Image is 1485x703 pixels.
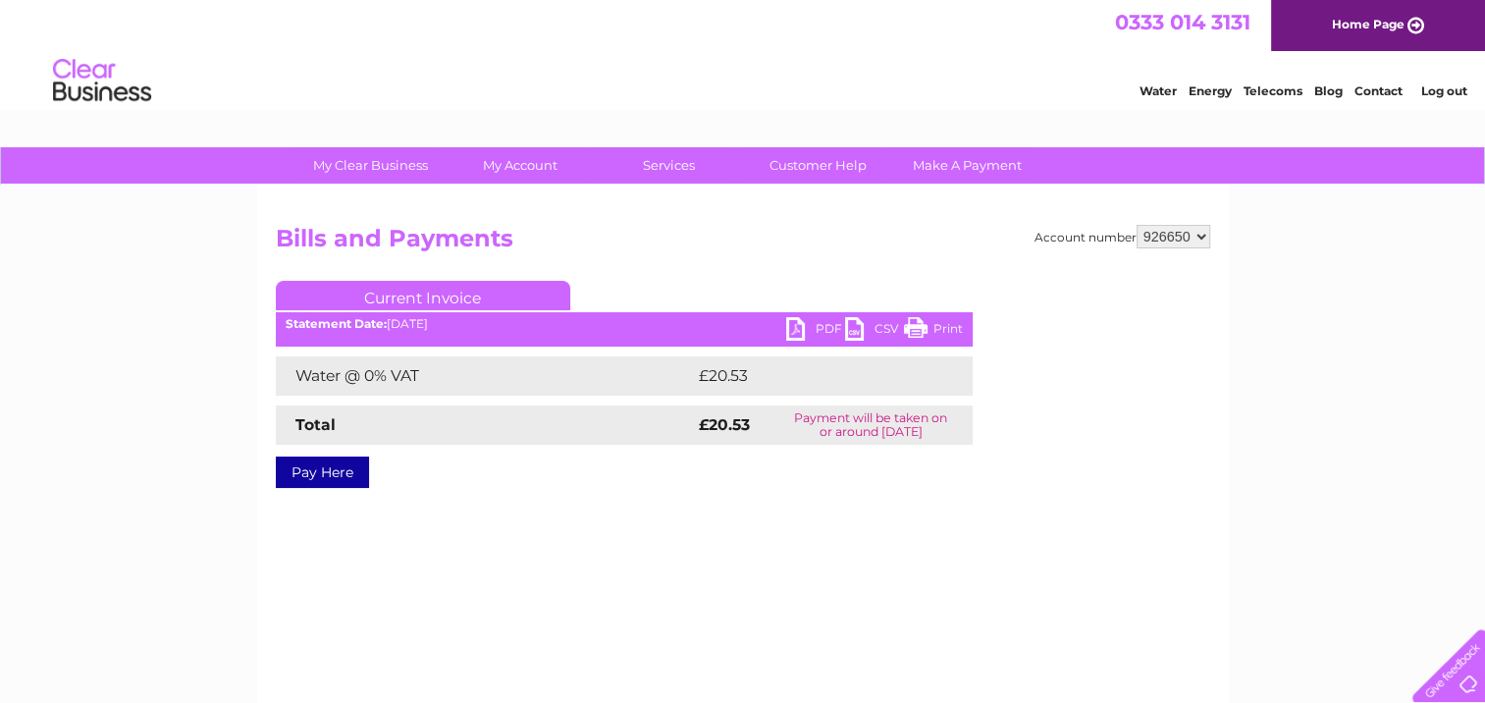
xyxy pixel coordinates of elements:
td: Payment will be taken on or around [DATE] [769,406,973,445]
a: Log out [1420,83,1466,98]
a: Print [904,317,963,346]
div: Clear Business is a trading name of Verastar Limited (registered in [GEOGRAPHIC_DATA] No. 3667643... [280,11,1207,95]
a: Services [588,147,750,184]
a: Customer Help [737,147,899,184]
strong: £20.53 [699,415,750,434]
div: [DATE] [276,317,973,331]
strong: Total [295,415,336,434]
a: Water [1140,83,1177,98]
a: 0333 014 3131 [1115,10,1250,34]
h2: Bills and Payments [276,225,1210,262]
td: Water @ 0% VAT [276,356,694,396]
b: Statement Date: [286,316,387,331]
a: Contact [1354,83,1403,98]
a: Make A Payment [886,147,1048,184]
a: My Account [439,147,601,184]
a: Blog [1314,83,1343,98]
a: PDF [786,317,845,346]
a: CSV [845,317,904,346]
a: Telecoms [1244,83,1302,98]
a: Pay Here [276,457,369,488]
img: logo.png [52,51,152,111]
a: Current Invoice [276,281,570,310]
div: Account number [1034,225,1210,248]
td: £20.53 [694,356,932,396]
a: Energy [1189,83,1232,98]
a: My Clear Business [290,147,451,184]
